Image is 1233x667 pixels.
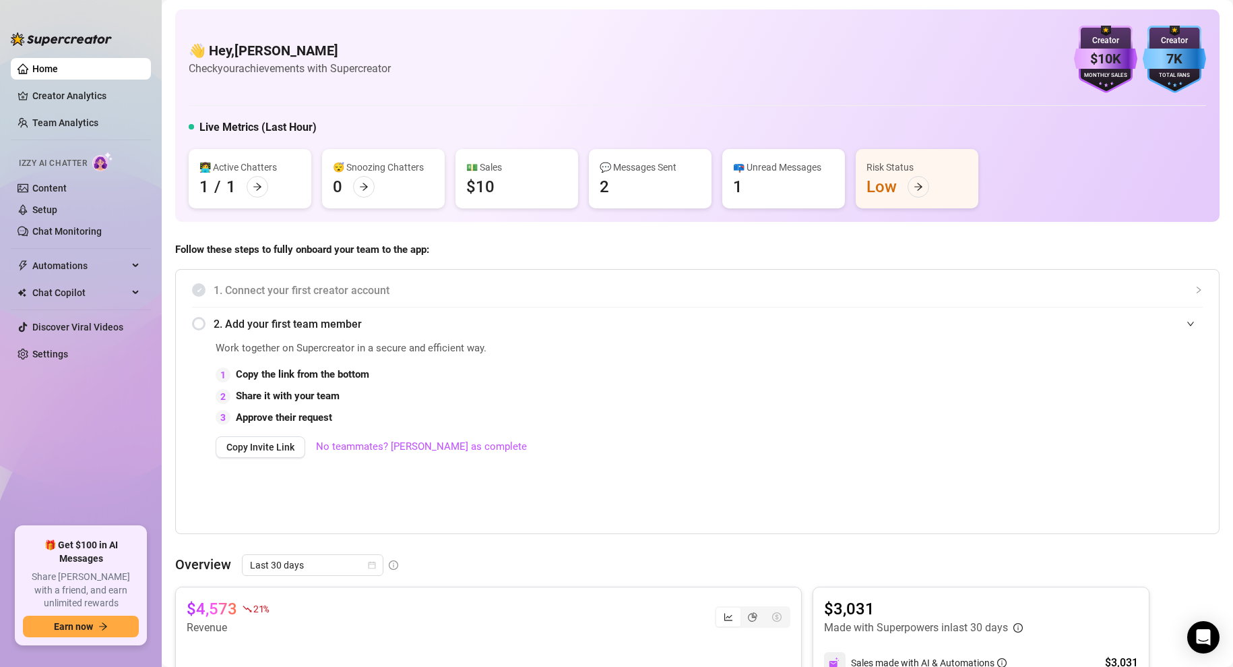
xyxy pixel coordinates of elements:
[32,226,102,237] a: Chat Monitoring
[175,554,231,575] article: Overview
[253,602,269,615] span: 21 %
[724,612,733,622] span: line-chart
[333,160,434,175] div: 😴 Snoozing Chatters
[214,282,1203,299] span: 1. Connect your first creator account
[772,612,782,622] span: dollar-circle
[733,176,742,198] div: 1
[32,63,58,74] a: Home
[1013,623,1023,633] span: info-circle
[333,176,342,198] div: 0
[214,316,1203,332] span: 2. Add your first team member
[748,612,757,622] span: pie-chart
[1143,71,1206,80] div: Total Fans
[19,157,87,170] span: Izzy AI Chatter
[23,539,139,565] span: 🎁 Get $100 in AI Messages
[192,308,1203,341] div: 2. Add your first team member
[1074,34,1137,47] div: Creator
[236,368,369,380] strong: Copy the link from the bottom
[243,604,252,614] span: fall
[368,561,376,569] span: calendar
[1074,71,1137,80] div: Monthly Sales
[192,274,1203,307] div: 1. Connect your first creator account
[187,598,237,620] article: $4,573
[199,119,317,136] h5: Live Metrics (Last Hour)
[236,390,340,402] strong: Share it with your team
[1187,320,1195,328] span: expanded
[216,368,230,382] div: 1
[54,621,93,632] span: Earn now
[933,341,1203,513] iframe: Adding Team Members
[199,176,209,198] div: 1
[189,60,391,77] article: Check your achievements with Supercreator
[23,616,139,637] button: Earn nowarrow-right
[216,341,899,357] span: Work together on Supercreator in a secure and efficient way.
[715,606,790,628] div: segmented control
[92,152,113,171] img: AI Chatter
[32,85,140,107] a: Creator Analytics
[32,204,57,215] a: Setup
[18,260,28,271] span: thunderbolt
[216,389,230,404] div: 2
[1143,49,1206,69] div: 7K
[11,32,112,46] img: logo-BBDzfeDw.svg
[1143,26,1206,93] img: blue-badge-DgoSNQY1.svg
[32,255,128,277] span: Automations
[600,176,609,198] div: 2
[466,176,495,198] div: $10
[1143,34,1206,47] div: Creator
[1187,621,1220,654] div: Open Intercom Messenger
[1074,49,1137,69] div: $10K
[733,160,834,175] div: 📪 Unread Messages
[199,160,301,175] div: 👩‍💻 Active Chatters
[359,182,369,192] span: arrow-right
[1195,286,1203,294] span: collapsed
[175,243,429,256] strong: Follow these steps to fully onboard your team to the app:
[600,160,701,175] div: 💬 Messages Sent
[226,176,236,198] div: 1
[236,411,332,424] strong: Approve their request
[23,571,139,610] span: Share [PERSON_NAME] with a friend, and earn unlimited rewards
[216,410,230,425] div: 3
[253,182,262,192] span: arrow-right
[32,282,128,303] span: Chat Copilot
[32,322,123,332] a: Discover Viral Videos
[824,598,1023,620] article: $3,031
[866,160,968,175] div: Risk Status
[914,182,923,192] span: arrow-right
[216,436,305,458] button: Copy Invite Link
[1074,26,1137,93] img: purple-badge-B9DA21FR.svg
[189,41,391,60] h4: 👋 Hey, [PERSON_NAME]
[466,160,567,175] div: 💵 Sales
[187,620,269,636] article: Revenue
[18,288,26,297] img: Chat Copilot
[32,183,67,194] a: Content
[32,349,68,359] a: Settings
[824,620,1008,636] article: Made with Superpowers in last 30 days
[32,117,98,128] a: Team Analytics
[389,560,398,570] span: info-circle
[316,439,527,455] a: No teammates? [PERSON_NAME] as complete
[226,442,294,453] span: Copy Invite Link
[98,622,108,631] span: arrow-right
[250,555,375,575] span: Last 30 days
